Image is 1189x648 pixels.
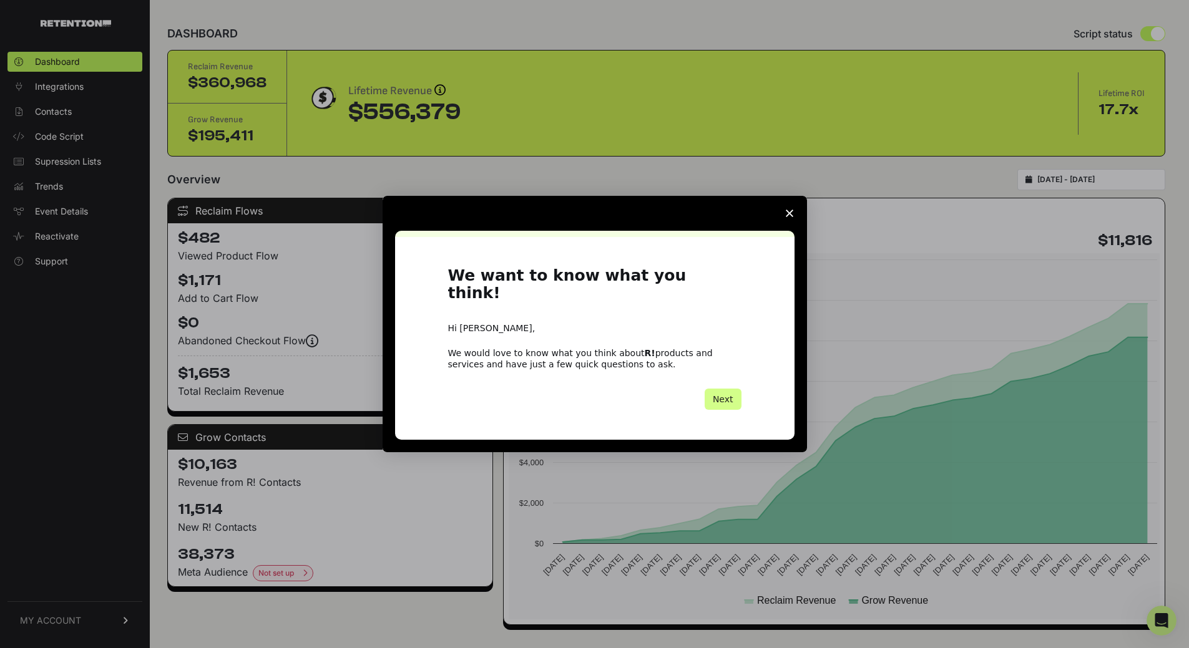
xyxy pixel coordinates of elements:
span: Close survey [772,196,807,231]
b: R! [645,348,655,358]
div: We would love to know what you think about products and services and have just a few quick questi... [448,347,741,370]
button: Next [705,389,741,410]
h1: We want to know what you think! [448,267,741,310]
div: Hi [PERSON_NAME], [448,322,741,335]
